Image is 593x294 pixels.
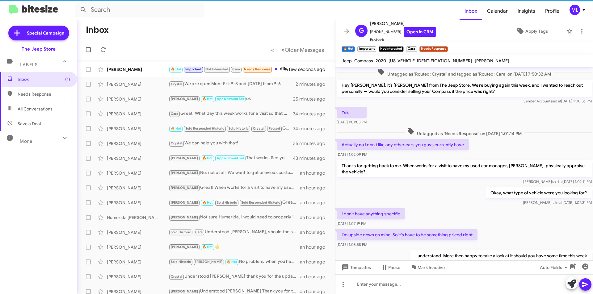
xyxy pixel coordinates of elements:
span: Apply Tags [525,26,548,37]
span: Jeep [342,58,352,64]
div: [PERSON_NAME] [107,259,169,265]
span: Auto Fields [540,262,570,273]
div: [PERSON_NAME] [107,111,169,117]
span: Sold Responded Historic [185,126,225,130]
div: [PERSON_NAME] [107,66,169,72]
button: Auto Fields [535,262,574,273]
span: 🔥 Hot [202,97,213,101]
div: [PERSON_NAME] [107,140,169,147]
span: [DATE] 1:07:19 PM [337,221,366,226]
div: an hour ago [300,259,330,265]
span: Mark Inactive [418,262,445,273]
span: Sold Historic [229,126,249,130]
span: Appointment Set [217,156,244,160]
span: Pause [388,262,400,273]
div: [PERSON_NAME] [107,81,169,87]
span: said at [552,200,562,205]
div: an hour ago [300,185,330,191]
div: [PERSON_NAME] [107,244,169,250]
span: 🔥 Hot [202,245,213,249]
span: G [359,26,364,36]
span: Labels [20,62,38,68]
span: said at [552,179,563,184]
p: Okay, what type of vehicle were you looking for? [486,187,592,198]
div: an hour ago [300,170,330,176]
span: Needs Response [18,91,70,97]
a: Special Campaign [8,26,69,40]
div: 35 minutes ago [293,140,330,147]
span: [PERSON_NAME] [171,215,198,219]
div: [PERSON_NAME] [107,229,169,235]
div: a few seconds ago [293,66,330,72]
span: » [281,46,285,54]
small: Cara [406,46,417,52]
div: Understood [PERSON_NAME], should the situation change please do not hesitate to reach us here dir... [169,229,300,236]
a: Profile [540,2,564,20]
span: Needs Response [244,67,270,71]
span: [PERSON_NAME] [171,245,198,249]
div: ML [570,5,580,15]
div: Great! When works for a visit to have my used car manager, [PERSON_NAME], physically appraise you... [169,184,300,191]
div: [PERSON_NAME] [107,274,169,280]
p: Actually no I don't like any other cars you guys currently have [337,139,469,150]
span: [PERSON_NAME] [171,186,198,190]
a: Insights [513,2,540,20]
span: [PHONE_NUMBER] [370,27,436,37]
span: « [271,46,274,54]
a: Inbox [460,2,482,20]
span: Cara [195,230,203,234]
div: Got it. Sounds good. Talk soon. [169,125,293,132]
div: 34 minutes ago [293,126,330,132]
span: 🔥 Hot [171,126,181,130]
span: Crystal [171,275,182,279]
span: Crystal [171,82,182,86]
nav: Page navigation example [267,43,328,56]
small: Important [357,46,376,52]
div: [PERSON_NAME] [107,185,169,191]
span: Inbox [18,76,70,82]
span: [DATE] 1:02:09 PM [337,152,367,157]
span: Sold Historic [171,230,191,234]
p: I'm upside down on mine. So it's have to be something priced right [337,229,477,240]
span: Sold Historic [171,260,191,264]
div: Great! What day this week works for a visit so that my used car manager, [PERSON_NAME], can physi... [169,110,293,117]
span: Crystal [171,141,182,145]
span: Save a Deal [18,121,41,127]
span: Important [185,67,201,71]
span: [PERSON_NAME] [370,20,436,27]
span: said at [550,99,561,103]
small: Needs Response [419,46,448,52]
div: Not sure Humerlda, I would need to properly inspect it in order to maximize that value to you of ... [169,214,300,221]
span: 🔥 Hot [227,260,237,264]
div: 61k [169,66,293,73]
span: [US_VEHICLE_IDENTIFICATION_NUMBER] [389,58,472,64]
p: I understand. More then happy to take a look at it should you have some time this week [410,250,592,261]
div: ok [169,95,293,102]
a: Open in CRM [404,27,436,37]
button: Templates [335,262,376,273]
div: Understood [PERSON_NAME] thank you for the update and enjoy it! [169,273,300,280]
span: All Conversations [18,106,53,112]
span: Not Interested [205,67,228,71]
span: Buyback [370,37,436,43]
button: Mark Inactive [405,262,450,273]
span: Sold Historic [217,201,237,205]
span: Cara [171,112,179,116]
span: [PERSON_NAME] [171,171,198,175]
span: [PERSON_NAME] [195,260,223,264]
span: [PERSON_NAME] [171,289,198,293]
div: an hour ago [300,244,330,250]
span: More [20,139,32,144]
a: Calendar [482,2,513,20]
span: [PERSON_NAME] [171,97,198,101]
span: Templates [340,262,371,273]
span: Paused [269,126,280,130]
p: Yes [337,107,367,118]
span: 🔥 Hot [202,201,213,205]
span: Sold Responded Historic [241,201,280,205]
div: 👍 [169,243,300,251]
div: Great! When can you bring the vehicle by so that we can take a look? [169,199,300,206]
div: 43 minutes ago [293,155,330,161]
